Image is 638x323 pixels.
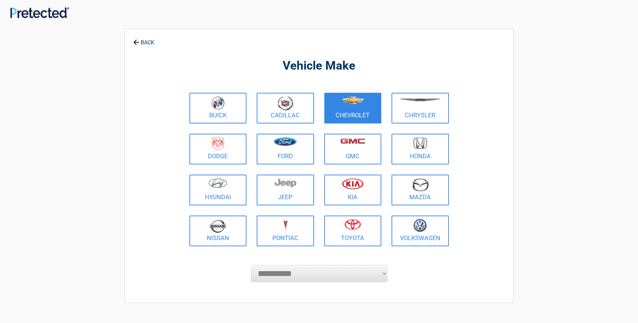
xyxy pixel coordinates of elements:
img: ford [274,137,297,146]
img: nissan [210,219,226,233]
img: buick [211,96,225,110]
a: Nissan [189,216,247,246]
a: Chevrolet [324,93,382,123]
img: dodge [212,137,224,150]
a: Pontiac [257,216,314,246]
img: toyota [344,219,361,230]
img: chevrolet [341,97,364,104]
img: hyundai [208,178,227,188]
img: honda [413,137,427,149]
a: Kia [324,175,382,205]
img: mazda [412,178,429,191]
img: jeep [274,178,296,188]
a: BACK [132,33,156,45]
img: chrysler [399,99,441,102]
img: kia [342,178,364,189]
a: Mazda [392,175,449,205]
a: Volkswagen [392,216,449,246]
a: Dodge [189,134,247,164]
a: Jeep [257,175,314,205]
a: Ford [257,134,314,164]
a: Toyota [324,216,382,246]
img: gmc [340,138,365,144]
a: Buick [189,93,247,123]
img: pontiac [282,219,289,232]
a: Chrysler [392,93,449,123]
a: Cadillac [257,93,314,123]
h2: Vehicle Make [188,58,451,74]
img: volkswagen [413,219,427,232]
img: Main Logo [10,7,69,18]
a: Honda [392,134,449,164]
a: Hyundai [189,175,247,205]
img: cadillac [278,96,293,111]
a: GMC [324,134,382,164]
